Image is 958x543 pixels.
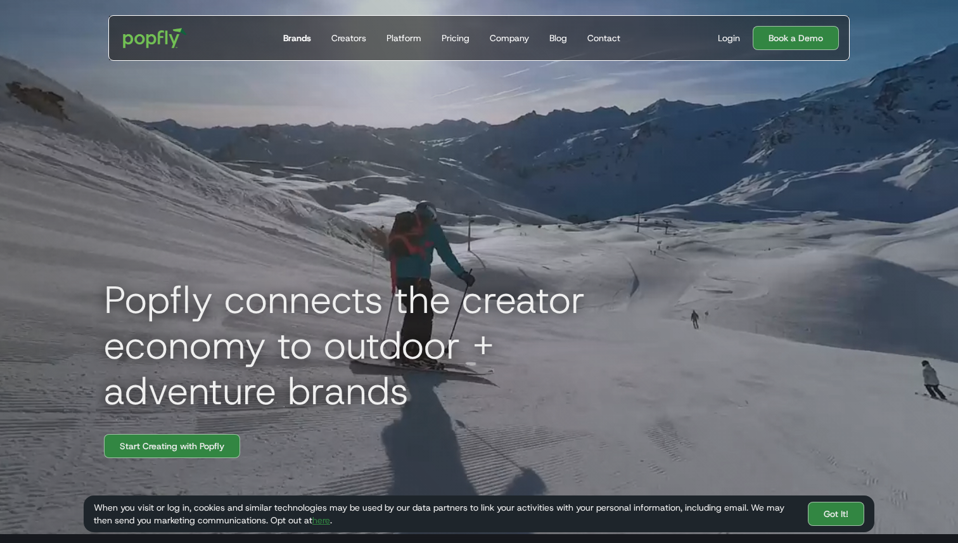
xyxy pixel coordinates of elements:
a: Company [485,16,534,60]
a: Pricing [437,16,475,60]
div: Blog [549,32,567,44]
div: When you visit or log in, cookies and similar technologies may be used by our data partners to li... [94,501,798,527]
a: Platform [381,16,426,60]
a: here [312,514,330,526]
div: Contact [587,32,620,44]
a: Login [713,32,745,44]
a: Contact [582,16,625,60]
div: Creators [331,32,366,44]
div: Platform [386,32,421,44]
a: home [114,19,196,57]
div: Brands [283,32,311,44]
a: Book a Demo [753,26,839,50]
a: Got It! [808,502,864,526]
a: Start Creating with Popfly [104,434,240,458]
a: Brands [278,16,316,60]
a: Creators [326,16,371,60]
div: Login [718,32,740,44]
a: Blog [544,16,572,60]
div: Company [490,32,529,44]
div: Pricing [442,32,469,44]
h1: Popfly connects the creator economy to outdoor + adventure brands [94,277,664,414]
